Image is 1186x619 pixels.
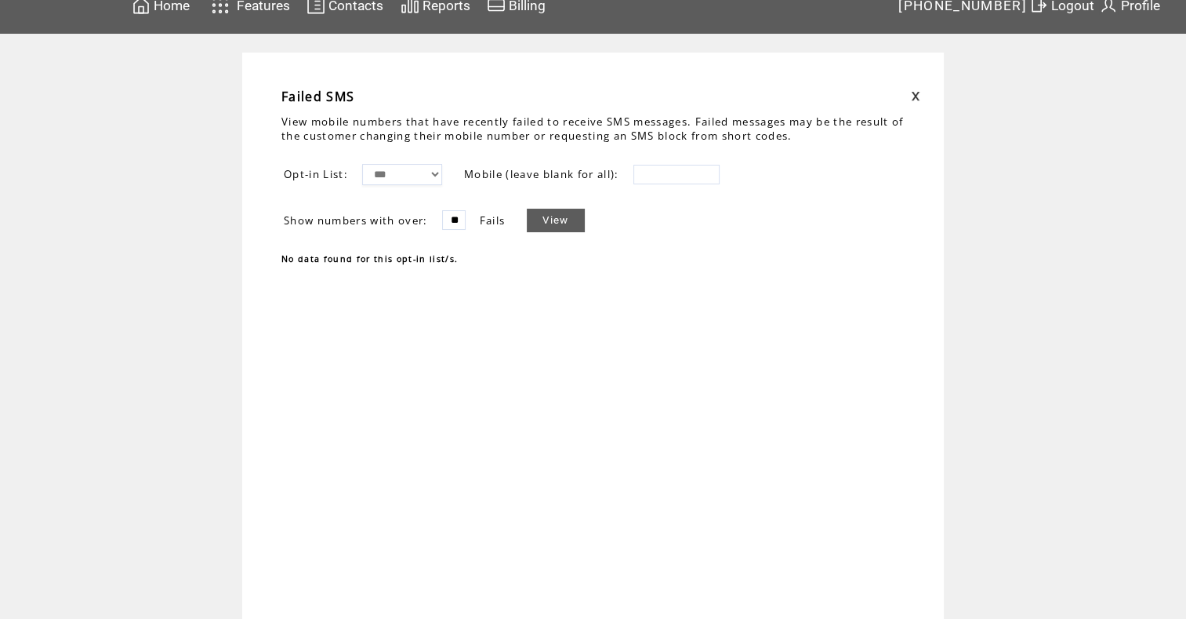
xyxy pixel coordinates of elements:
[284,213,428,228] span: Show numbers with over:
[281,115,904,143] span: View mobile numbers that have recently failed to receive SMS messages. Failed messages may be the...
[281,88,354,105] span: Failed SMS
[480,213,506,228] span: Fails
[281,253,458,264] span: No data found for this opt-in list/s.
[284,167,348,181] span: Opt-in List:
[527,209,584,232] a: View
[464,167,619,181] span: Mobile (leave blank for all):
